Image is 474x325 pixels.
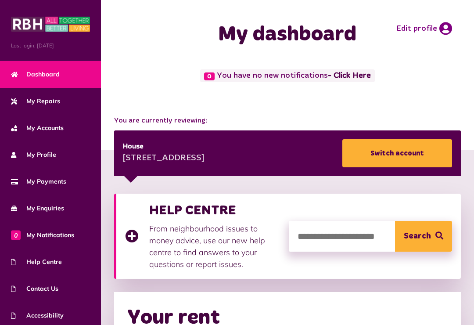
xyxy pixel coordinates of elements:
[123,152,205,165] div: [STREET_ADDRESS]
[342,139,452,167] a: Switch account
[11,231,74,240] span: My Notifications
[114,116,461,126] span: You are currently reviewing:
[11,257,62,267] span: Help Centre
[396,22,452,35] a: Edit profile
[11,150,56,159] span: My Profile
[11,15,90,33] img: MyRBH
[11,311,64,320] span: Accessibility
[149,202,280,218] h3: HELP CENTRE
[11,204,64,213] span: My Enquiries
[11,70,60,79] span: Dashboard
[204,72,215,80] span: 0
[123,141,205,152] div: House
[144,22,431,47] h1: My dashboard
[149,223,280,270] p: From neighbourhood issues to money advice, use our new help centre to find answers to your questi...
[11,42,90,50] span: Last login: [DATE]
[200,69,374,82] span: You have no new notifications
[11,177,66,186] span: My Payments
[11,123,64,133] span: My Accounts
[11,230,21,240] span: 0
[395,221,452,252] button: Search
[328,72,371,80] a: - Click Here
[404,221,431,252] span: Search
[11,284,58,293] span: Contact Us
[11,97,60,106] span: My Repairs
